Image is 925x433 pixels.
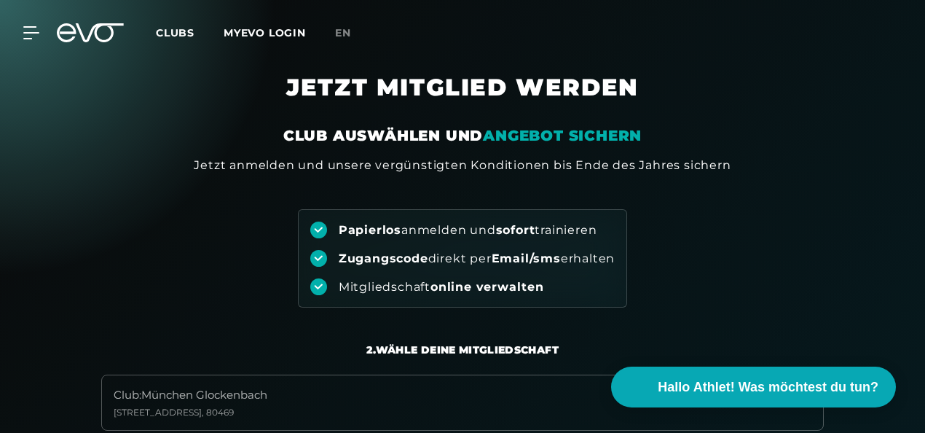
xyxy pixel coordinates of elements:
button: Hallo Athlet! Was möchtest du tun? [611,367,896,407]
a: Clubs [156,26,224,39]
div: Mitgliedschaft [339,279,544,295]
span: Clubs [156,26,194,39]
div: CLUB AUSWÄHLEN UND [283,125,642,146]
a: MYEVO LOGIN [224,26,306,39]
a: en [335,25,369,42]
strong: online verwalten [430,280,544,294]
div: [STREET_ADDRESS] , 80469 [114,407,267,418]
strong: Papierlos [339,223,401,237]
div: Club : München Glockenbach [114,387,267,404]
div: anmelden und trainieren [339,222,597,238]
h1: JETZT MITGLIED WERDEN [127,73,798,125]
strong: Email/sms [492,251,561,265]
strong: Zugangscode [339,251,428,265]
strong: sofort [496,223,535,237]
div: direkt per erhalten [339,251,615,267]
span: en [335,26,351,39]
em: ANGEBOT SICHERN [483,127,642,144]
div: 2. Wähle deine Mitgliedschaft [366,343,559,357]
div: Jetzt anmelden und unsere vergünstigten Konditionen bis Ende des Jahres sichern [194,157,731,174]
span: Hallo Athlet! Was möchtest du tun? [658,378,878,397]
